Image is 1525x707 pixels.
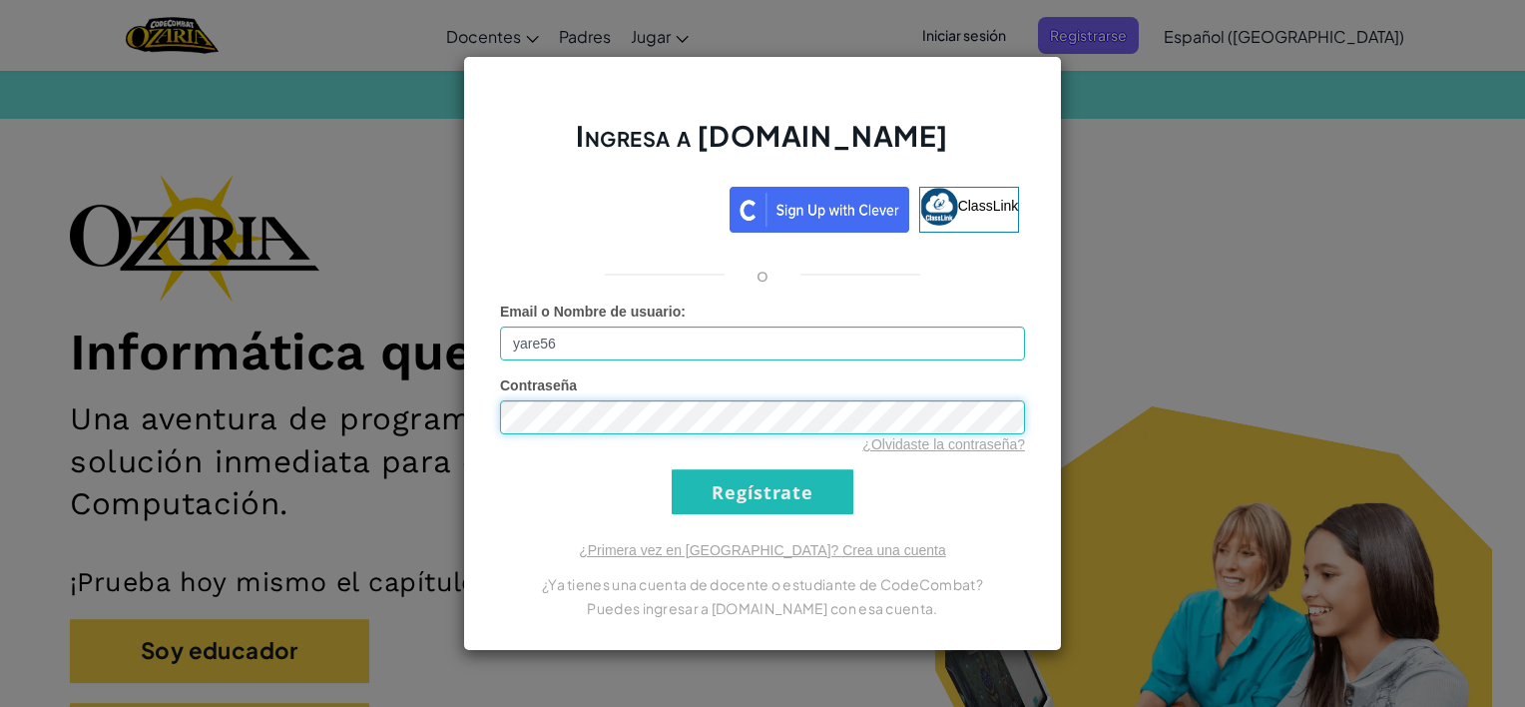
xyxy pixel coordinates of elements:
[862,436,1025,452] a: ¿Olvidaste la contraseña?
[757,263,768,287] p: o
[579,542,946,558] a: ¿Primera vez en [GEOGRAPHIC_DATA]? Crea una cuenta
[672,469,853,514] input: Regístrate
[958,198,1019,214] span: ClassLink
[500,596,1025,620] p: Puedes ingresar a [DOMAIN_NAME] con esa cuenta.
[500,304,681,320] span: Email o Nombre de usuario
[500,302,686,322] label: :
[496,185,730,229] iframe: Botón de Acceder con Google
[500,117,1025,175] h2: Ingresa a [DOMAIN_NAME]
[500,572,1025,596] p: ¿Ya tienes una cuenta de docente o estudiante de CodeCombat?
[500,377,577,393] span: Contraseña
[730,187,909,233] img: clever_sso_button@2x.png
[920,188,958,226] img: classlink-logo-small.png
